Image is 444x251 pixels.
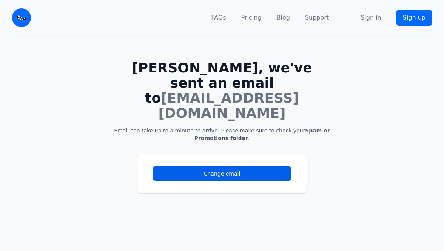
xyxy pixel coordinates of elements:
[305,13,329,22] a: Support
[396,10,432,26] a: Sign up
[211,13,226,22] a: FAQs
[361,13,381,22] a: Sign in
[158,90,299,121] span: [EMAIL_ADDRESS][DOMAIN_NAME]
[277,13,290,22] a: Blog
[12,8,31,27] img: Email Monster
[113,127,331,142] p: Email can take up to a minute to arrive. Please make sure to check your .
[153,166,291,181] a: Change email
[241,13,262,22] a: Pricing
[113,60,331,121] h1: [PERSON_NAME], we've sent an email to
[194,128,330,141] b: Spam or Promotions folder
